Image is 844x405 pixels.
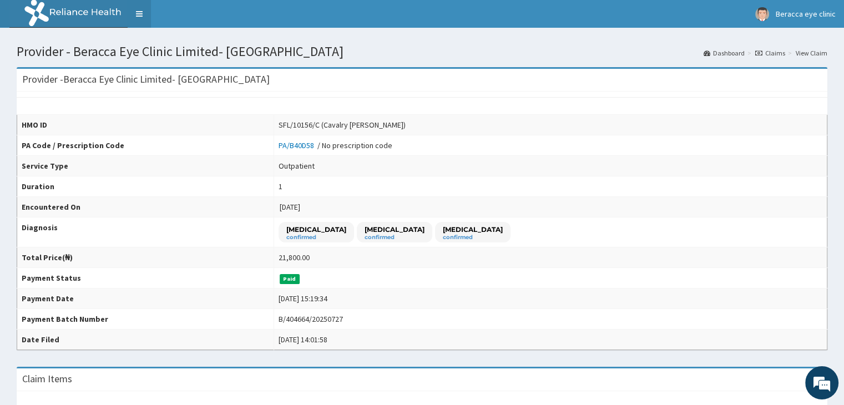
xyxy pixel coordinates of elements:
[21,55,45,83] img: d_794563401_company_1708531726252_794563401
[64,128,153,240] span: We're online!
[17,156,274,176] th: Service Type
[279,160,315,171] div: Outpatient
[280,202,300,212] span: [DATE]
[279,140,392,151] div: / No prescription code
[443,225,503,234] p: [MEDICAL_DATA]
[286,235,346,240] small: confirmed
[17,330,274,350] th: Date Filed
[17,247,274,268] th: Total Price(₦)
[279,334,327,345] div: [DATE] 14:01:58
[443,235,503,240] small: confirmed
[279,181,282,192] div: 1
[279,293,327,304] div: [DATE] 15:19:34
[704,48,745,58] a: Dashboard
[365,225,424,234] p: [MEDICAL_DATA]
[280,274,300,284] span: Paid
[17,135,274,156] th: PA Code / Prescription Code
[182,6,209,32] div: Minimize live chat window
[279,252,310,263] div: 21,800.00
[776,9,836,19] span: Beracca eye clinic
[286,225,346,234] p: [MEDICAL_DATA]
[17,176,274,197] th: Duration
[365,235,424,240] small: confirmed
[17,115,274,135] th: HMO ID
[22,74,270,84] h3: Provider - Beracca Eye Clinic Limited- [GEOGRAPHIC_DATA]
[58,62,186,77] div: Chat with us now
[279,119,406,130] div: SFL/10156/C (Cavalry [PERSON_NAME])
[17,44,827,59] h1: Provider - Beracca Eye Clinic Limited- [GEOGRAPHIC_DATA]
[17,288,274,309] th: Payment Date
[17,309,274,330] th: Payment Batch Number
[17,217,274,247] th: Diagnosis
[22,374,72,384] h3: Claim Items
[17,197,274,217] th: Encountered On
[17,268,274,288] th: Payment Status
[279,140,317,150] a: PA/B40D58
[796,48,827,58] a: View Claim
[6,280,211,318] textarea: Type your message and hit 'Enter'
[755,7,769,21] img: User Image
[755,48,785,58] a: Claims
[279,313,343,325] div: B/404664/20250727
